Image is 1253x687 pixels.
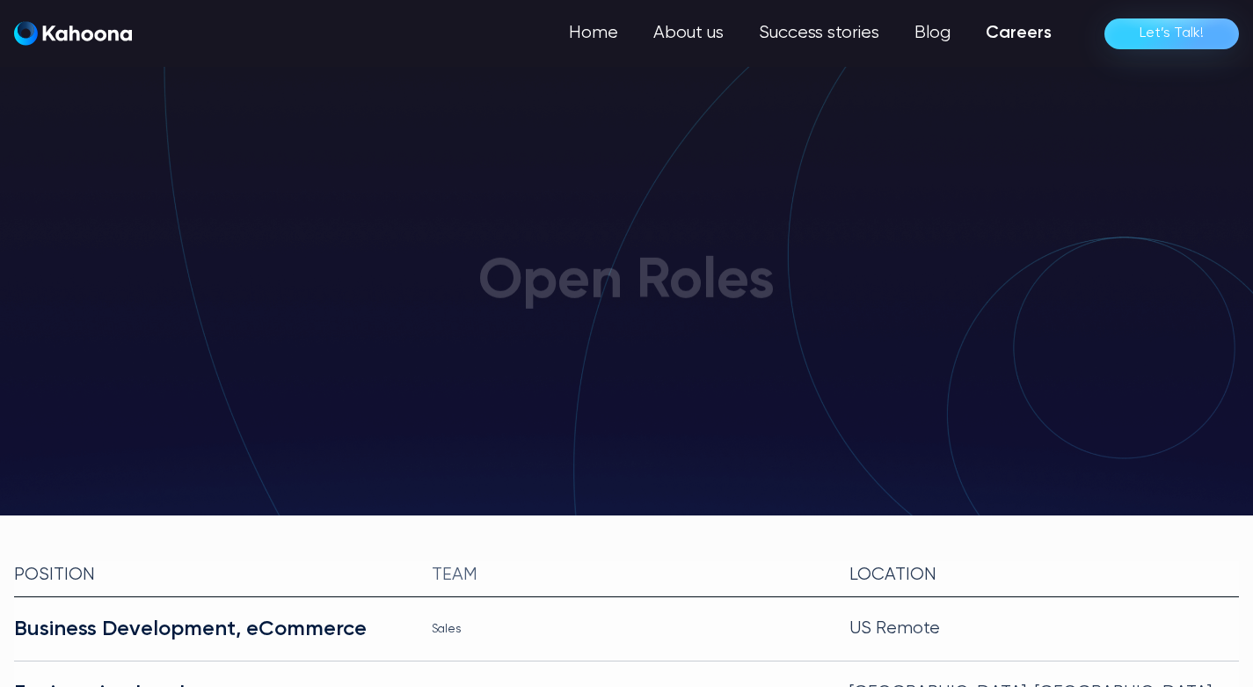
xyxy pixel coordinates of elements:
div: Location [849,561,1239,589]
a: Success stories [741,16,897,51]
div: Sales [432,615,821,643]
div: Let’s Talk! [1140,19,1204,48]
a: Home [551,16,636,51]
a: Business Development, eCommerceSalesUS Remote [14,597,1239,661]
img: Kahoona logo white [14,21,132,46]
h1: Open Roles [478,252,775,313]
a: Let’s Talk! [1104,18,1239,49]
div: Business Development, eCommerce [14,615,404,643]
a: About us [636,16,741,51]
a: Careers [968,16,1069,51]
a: home [14,21,132,47]
div: team [432,561,821,589]
div: Position [14,561,404,589]
div: US Remote [849,615,1239,643]
a: Blog [897,16,968,51]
